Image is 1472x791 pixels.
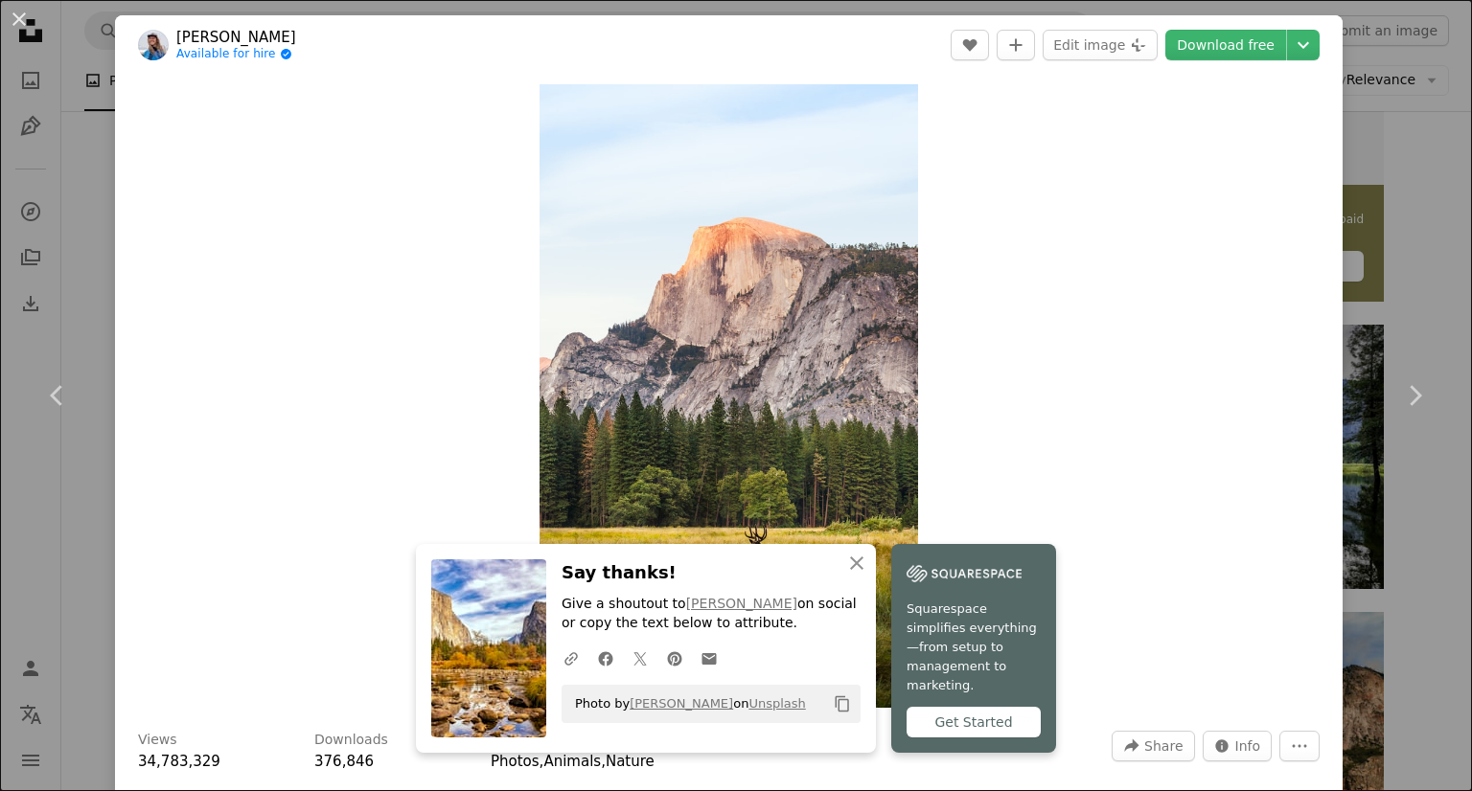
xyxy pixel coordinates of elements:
[176,47,296,62] a: Available for hire
[692,639,726,677] a: Share over email
[540,84,917,708] button: Zoom in on this image
[686,596,797,611] a: [PERSON_NAME]
[1043,30,1158,60] button: Edit image
[1235,732,1261,760] span: Info
[138,731,177,750] h3: Views
[601,753,606,770] span: ,
[562,595,861,633] p: Give a shoutout to on social or copy the text below to attribute.
[1357,304,1472,487] a: Next
[907,559,1022,588] img: file-1747939142011-51e5cc87e3c9
[657,639,692,677] a: Share on Pinterest
[907,599,1041,695] span: Squarespace simplifies everything—from setup to management to marketing.
[907,707,1041,737] div: Get Started
[138,30,169,60] img: Go to Johannes Andersson's profile
[1144,732,1183,760] span: Share
[138,753,220,770] span: 34,783,329
[623,639,657,677] a: Share on Twitter
[491,753,540,770] a: Photos
[540,753,544,770] span: ,
[1112,731,1194,761] button: Share this image
[588,639,623,677] a: Share on Facebook
[1279,731,1320,761] button: More Actions
[1165,30,1286,60] a: Download free
[314,753,374,770] span: 376,846
[1287,30,1320,60] button: Choose download size
[543,753,601,770] a: Animals
[997,30,1035,60] button: Add to Collection
[565,689,806,719] span: Photo by on
[630,696,733,711] a: [PERSON_NAME]
[891,544,1056,753] a: Squarespace simplifies everything—from setup to management to marketing.Get Started
[1203,731,1273,761] button: Stats about this image
[562,559,861,587] h3: Say thanks!
[314,731,388,750] h3: Downloads
[748,696,805,711] a: Unsplash
[176,28,296,47] a: [PERSON_NAME]
[606,753,655,770] a: Nature
[540,84,917,708] img: two brown deer beside trees and mountain
[951,30,989,60] button: Like
[826,688,859,720] button: Copy to clipboard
